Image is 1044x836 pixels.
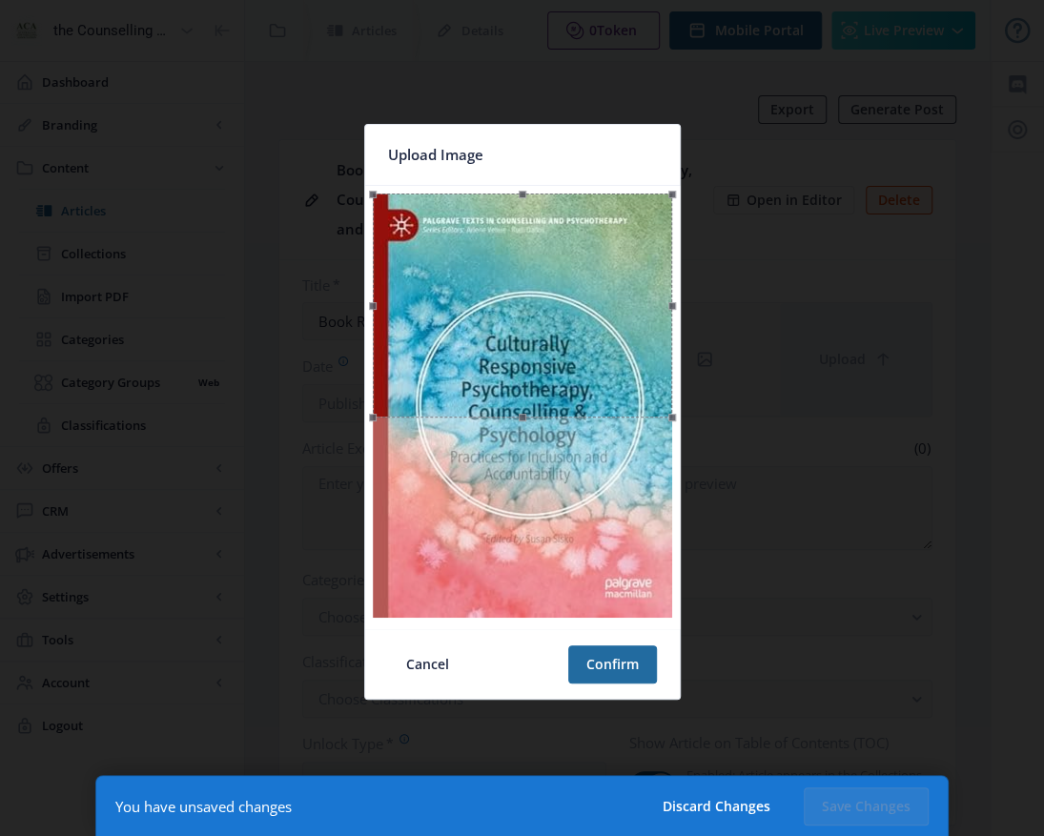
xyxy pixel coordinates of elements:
[388,645,467,683] button: Cancel
[388,140,483,170] span: Upload Image
[804,787,929,826] button: Save Changes
[115,797,292,816] div: You have unsaved changes
[645,787,788,826] button: Discard Changes
[568,645,657,683] button: Confirm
